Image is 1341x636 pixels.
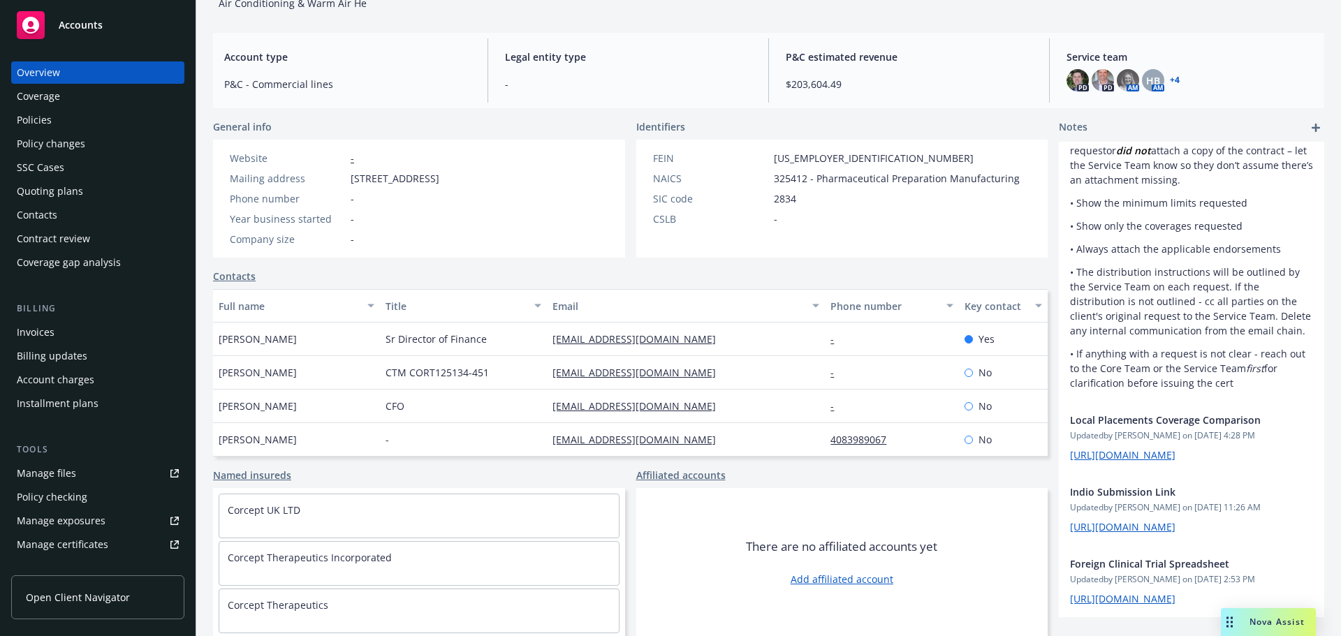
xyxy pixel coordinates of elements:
a: [URL][DOMAIN_NAME] [1070,448,1175,461]
a: add [1307,119,1324,136]
div: Account charges [17,369,94,391]
div: Key contact [965,299,1027,313]
em: first [1246,362,1264,375]
div: Foreign Clinical Trial SpreadsheetUpdatedby [PERSON_NAME] on [DATE] 2:53 PM[URL][DOMAIN_NAME] [1059,545,1324,617]
a: - [351,151,354,165]
div: Phone number [230,191,345,206]
button: Phone number [825,289,958,323]
a: +4 [1170,76,1180,84]
div: Invoices [17,321,54,343]
span: Updated by [PERSON_NAME] on [DATE] 11:26 AM [1070,501,1313,514]
span: - [505,77,752,91]
span: [PERSON_NAME] [219,432,297,447]
a: Policies [11,109,184,131]
div: Year business started [230,212,345,226]
div: CSLB [653,212,768,226]
span: HB [1146,73,1160,88]
span: CTM CORT125134-451 [386,365,489,380]
a: [URL][DOMAIN_NAME] [1070,592,1175,605]
p: • The distribution instructions will be outlined by the Service Team on each request. If the dist... [1070,265,1313,338]
div: Phone number [830,299,937,313]
a: Policy changes [11,133,184,155]
div: NAICS [653,171,768,186]
a: 4083989067 [830,433,897,446]
span: [PERSON_NAME] [219,399,297,413]
a: Contacts [213,269,256,283]
div: Coverage gap analysis [17,251,121,274]
div: Local Placements Coverage ComparisonUpdatedby [PERSON_NAME] on [DATE] 4:28 PM[URL][DOMAIN_NAME] [1059,401,1324,473]
a: Add affiliated account [791,572,893,586]
span: Yes [979,332,995,346]
div: Full name [219,299,359,313]
span: [PERSON_NAME] [219,332,297,346]
div: Policy checking [17,486,87,508]
div: Email [552,299,804,313]
span: P&C estimated revenue [786,50,1032,64]
span: - [351,191,354,206]
img: photo [1067,69,1089,91]
span: $203,604.49 [786,77,1032,91]
span: Legal entity type [505,50,752,64]
div: Policy changes [17,133,85,155]
a: Contract review [11,228,184,250]
a: Manage exposures [11,510,184,532]
a: Named insureds [213,468,291,482]
span: Updated by [PERSON_NAME] on [DATE] 2:53 PM [1070,573,1313,586]
div: Billing [11,302,184,316]
div: Billing updates [17,345,87,367]
a: Invoices [11,321,184,343]
div: Company size [230,232,345,246]
a: Manage certificates [11,533,184,556]
a: [EMAIL_ADDRESS][DOMAIN_NAME] [552,366,727,379]
a: - [830,399,845,413]
a: Contacts [11,204,184,226]
a: Quoting plans [11,180,184,202]
a: [URL][DOMAIN_NAME] [1070,520,1175,533]
span: Local Placements Coverage Comparison [1070,413,1277,427]
div: Mailing address [230,171,345,186]
div: Contract review [17,228,90,250]
span: 2834 [774,191,796,206]
a: Manage claims [11,557,184,579]
span: Nova Assist [1250,616,1305,628]
a: Coverage [11,85,184,108]
div: Manage claims [17,557,87,579]
span: Updated by [PERSON_NAME] on [DATE] 4:28 PM [1070,429,1313,442]
div: Manage files [17,462,76,485]
div: Installment plans [17,392,98,415]
span: Notes [1059,119,1087,136]
a: Installment plans [11,392,184,415]
div: Tools [11,443,184,457]
p: • Always attach the applicable endorsements [1070,242,1313,256]
span: No [979,399,992,413]
p: • Show only the coverages requested [1070,219,1313,233]
div: Title [386,299,526,313]
span: [PERSON_NAME] [219,365,297,380]
span: Account type [224,50,471,64]
img: photo [1092,69,1114,91]
span: 325412 - Pharmaceutical Preparation Manufacturing [774,171,1020,186]
span: [STREET_ADDRESS] [351,171,439,186]
button: Nova Assist [1221,608,1316,636]
button: Key contact [959,289,1048,323]
span: No [979,365,992,380]
div: Manage certificates [17,533,108,556]
span: Accounts [59,20,103,31]
div: SSC Cases [17,156,64,179]
button: Email [547,289,825,323]
div: Indio Submission LinkUpdatedby [PERSON_NAME] on [DATE] 11:26 AM[URL][DOMAIN_NAME] [1059,473,1324,545]
span: [US_EMPLOYER_IDENTIFICATION_NUMBER] [774,151,974,165]
div: SIC code [653,191,768,206]
span: CFO [386,399,404,413]
img: photo [1117,69,1139,91]
span: - [351,232,354,246]
div: Quoting plans [17,180,83,202]
a: Accounts [11,6,184,45]
a: SSC Cases [11,156,184,179]
a: Affiliated accounts [636,468,726,482]
a: [EMAIL_ADDRESS][DOMAIN_NAME] [552,433,727,446]
a: [EMAIL_ADDRESS][DOMAIN_NAME] [552,332,727,346]
a: Policy checking [11,486,184,508]
div: Contacts [17,204,57,226]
